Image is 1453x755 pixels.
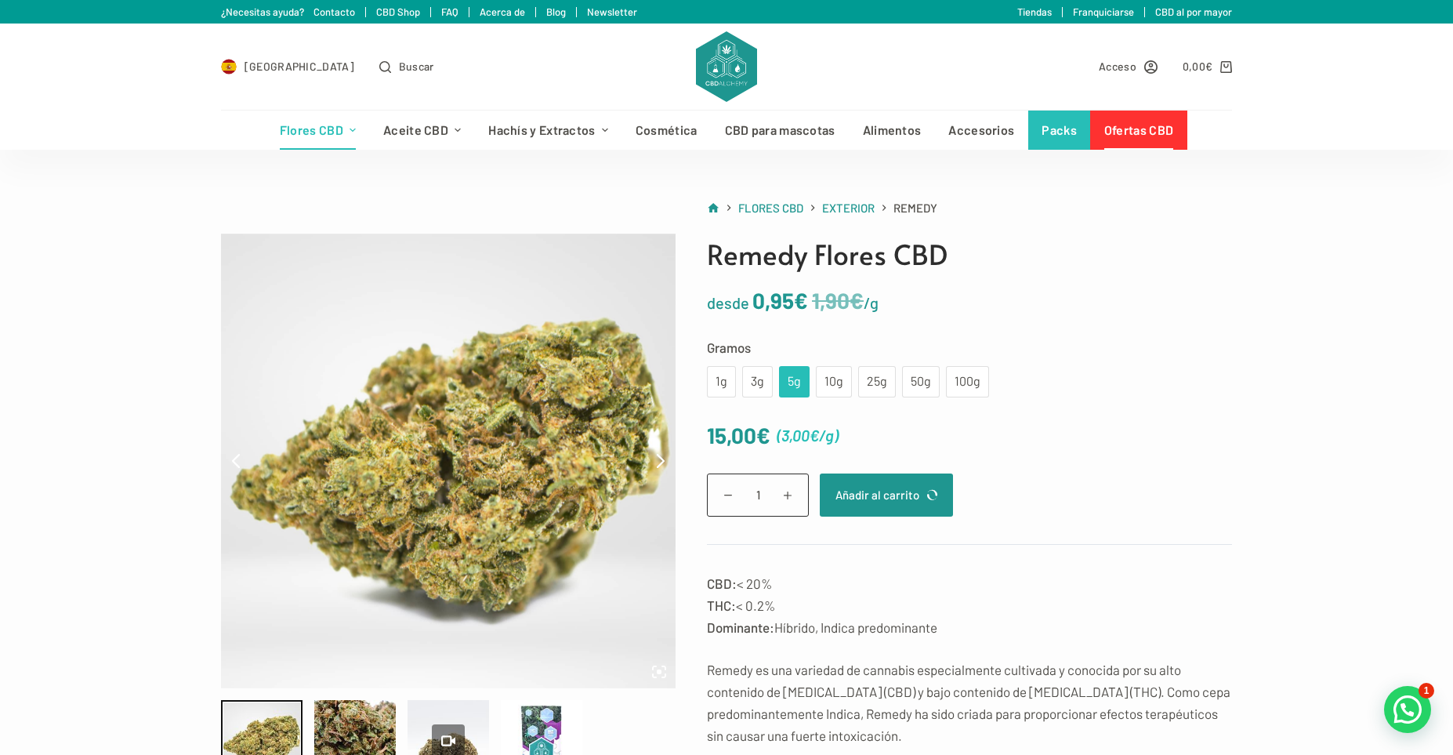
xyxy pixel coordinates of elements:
[1099,57,1136,75] span: Acceso
[266,111,1187,150] nav: Menú de cabecera
[621,111,711,150] a: Cosmética
[868,372,886,392] div: 25g
[707,597,736,613] strong: THC:
[587,5,637,18] a: Newsletter
[711,111,849,150] a: CBD para mascotas
[756,422,770,448] span: €
[911,372,930,392] div: 50g
[819,426,834,445] span: /g
[1073,5,1134,18] a: Franquiciarse
[221,234,676,688] img: flowers-outdoor-remedy-product-v6
[1099,57,1158,75] a: Acceso
[266,111,369,150] a: Flores CBD
[812,287,864,314] bdi: 1,90
[955,372,980,392] div: 100g
[788,372,800,392] div: 5g
[781,426,819,445] bdi: 3,00
[441,5,458,18] a: FAQ
[696,31,757,102] img: CBD Alchemy
[738,201,803,215] span: Flores CBD
[1183,57,1232,75] a: Carro de compra
[810,426,819,445] span: €
[716,372,726,392] div: 1g
[475,111,622,150] a: Hachís y Extractos
[1155,5,1232,18] a: CBD al por mayor
[376,5,420,18] a: CBD Shop
[221,59,237,74] img: ES Flag
[379,57,434,75] button: Abrir formulario de búsqueda
[822,198,875,218] a: Exterior
[752,372,763,392] div: 3g
[738,198,803,218] a: Flores CBD
[480,5,525,18] a: Acerca de
[864,293,879,312] span: /g
[822,201,875,215] span: Exterior
[221,5,355,18] a: ¿Necesitas ayuda? Contacto
[850,287,864,314] span: €
[752,287,808,314] bdi: 0,95
[546,5,566,18] a: Blog
[707,293,749,312] span: desde
[1205,60,1212,73] span: €
[1028,111,1091,150] a: Packs
[893,198,937,218] span: Remedy
[1017,5,1052,18] a: Tiendas
[1090,111,1187,150] a: Ofertas CBD
[777,423,839,448] span: ( )
[245,57,354,75] span: [GEOGRAPHIC_DATA]
[794,287,808,314] span: €
[935,111,1028,150] a: Accesorios
[707,234,1232,275] h1: Remedy Flores CBD
[707,474,809,517] input: Cantidad de productos
[707,572,1232,638] p: < 20% < 0.2% Híbrido, Indica predominante
[707,575,737,591] strong: CBD:
[849,111,935,150] a: Alimentos
[707,336,1232,358] label: Gramos
[820,474,953,517] button: Añadir al carrito
[221,57,354,75] a: Select Country
[825,372,842,392] div: 10g
[707,422,770,448] bdi: 15,00
[1183,60,1213,73] bdi: 0,00
[707,659,1232,746] p: Remedy es una variedad de cannabis especialmente cultivada y conocida por su alto contenido de [M...
[399,57,434,75] span: Buscar
[707,619,774,635] strong: Dominante:
[370,111,475,150] a: Aceite CBD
